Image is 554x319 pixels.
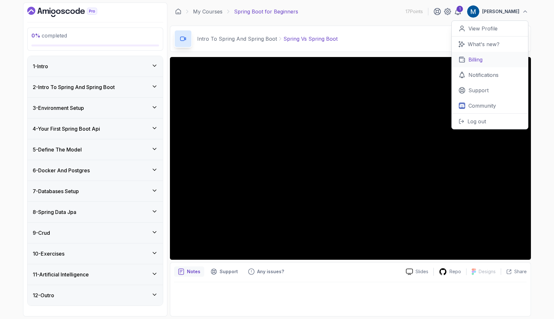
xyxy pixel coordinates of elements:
a: Dashboard [27,7,112,17]
h3: 1 - Intro [33,62,48,70]
img: user profile image [467,5,479,18]
button: 1-Intro [28,56,163,77]
button: 9-Crud [28,223,163,243]
button: Share [501,268,527,275]
h3: 6 - Docker And Postgres [33,167,90,174]
p: Billing [468,56,483,63]
a: Billing [452,52,528,67]
p: 17 Points [406,8,423,15]
button: 10-Exercises [28,243,163,264]
h3: 8 - Spring Data Jpa [33,208,76,216]
p: Log out [467,118,486,125]
h3: 2 - Intro To Spring And Spring Boot [33,83,115,91]
h3: 12 - Outro [33,291,54,299]
button: 11-Artificial Intelligence [28,264,163,285]
button: notes button [174,266,204,277]
span: completed [31,32,67,39]
a: 1 [454,8,462,15]
button: Support button [207,266,242,277]
button: user profile image[PERSON_NAME] [467,5,528,18]
p: Notes [187,268,200,275]
p: Intro To Spring And Spring Boot [197,35,277,43]
p: Any issues? [257,268,284,275]
h3: 11 - Artificial Intelligence [33,271,89,278]
p: What's new? [468,40,499,48]
a: My Courses [193,8,222,15]
button: 7-Databases Setup [28,181,163,201]
p: Designs [479,268,496,275]
a: View Profile [452,21,528,37]
button: 2-Intro To Spring And Spring Boot [28,77,163,97]
button: 3-Environment Setup [28,98,163,118]
button: 12-Outro [28,285,163,306]
h3: 7 - Databases Setup [33,187,79,195]
a: Community [452,98,528,113]
p: Slides [415,268,428,275]
a: Notifications [452,67,528,83]
a: Repo [434,268,466,276]
p: [PERSON_NAME] [482,8,519,15]
h3: 9 - Crud [33,229,50,237]
button: Feedback button [244,266,288,277]
span: 0 % [31,32,40,39]
h3: 5 - Define The Model [33,146,82,153]
a: Slides [401,268,433,275]
div: 1 [457,6,463,12]
button: 5-Define The Model [28,139,163,160]
h3: 4 - Your First Spring Boot Api [33,125,100,133]
p: Repo [449,268,461,275]
p: Support [468,86,489,94]
button: 8-Spring Data Jpa [28,202,163,222]
a: Support [452,83,528,98]
h3: 10 - Exercises [33,250,64,258]
p: Spring Vs Spring Boot [283,35,338,43]
a: What's new? [452,37,528,52]
a: Dashboard [175,8,181,15]
p: View Profile [468,25,498,32]
button: Log out [452,113,528,129]
p: Community [468,102,496,110]
p: Spring Boot for Beginners [234,8,298,15]
p: Notifications [468,71,499,79]
iframe: 1 - Spring vs Spring Boot [170,57,531,260]
h3: 3 - Environment Setup [33,104,84,112]
p: Support [220,268,238,275]
button: 6-Docker And Postgres [28,160,163,181]
button: 4-Your First Spring Boot Api [28,119,163,139]
p: Share [514,268,527,275]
